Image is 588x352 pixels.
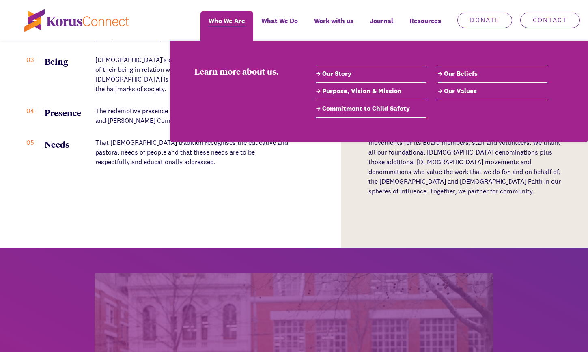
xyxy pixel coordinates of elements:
[209,15,245,27] span: Who We Are
[316,104,426,114] a: Commitment to Child Safety
[261,15,298,27] span: What We Do
[316,86,426,96] a: Purpose, Vision & Mission
[45,106,83,118] span: Presence
[45,55,83,67] span: Being
[457,13,512,28] a: Donate
[95,138,288,167] p: That [DEMOGRAPHIC_DATA] tradition recognises the educative and pastoral needs of people and that ...
[194,65,292,77] div: Learn more about us.
[314,15,353,27] span: Work with us
[438,69,547,79] a: Our Beliefs
[95,106,288,126] p: The redemptive presence of [DEMOGRAPHIC_DATA] in the world, and [PERSON_NAME] Connect.
[26,55,45,65] span: 03
[370,15,393,27] span: Journal
[200,11,253,41] a: Who We Are
[306,11,362,41] a: Work with us
[253,11,306,41] a: What We Do
[401,11,449,41] div: Resources
[26,106,45,116] span: 04
[362,11,401,41] a: Journal
[438,86,547,96] a: Our Values
[316,69,426,79] a: Our Story
[520,13,580,28] a: Contact
[24,9,129,32] img: korus-connect%2Fc5177985-88d5-491d-9cd7-4a1febad1357_logo.svg
[26,138,45,148] span: 05
[95,55,288,94] p: [DEMOGRAPHIC_DATA]’s concern for the whole person in context of their being in relation with othe...
[45,138,83,150] span: Needs
[368,118,562,196] p: [PERSON_NAME] Connect continues to draw upon the people, wisdom and support of [DEMOGRAPHIC_DATA]...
